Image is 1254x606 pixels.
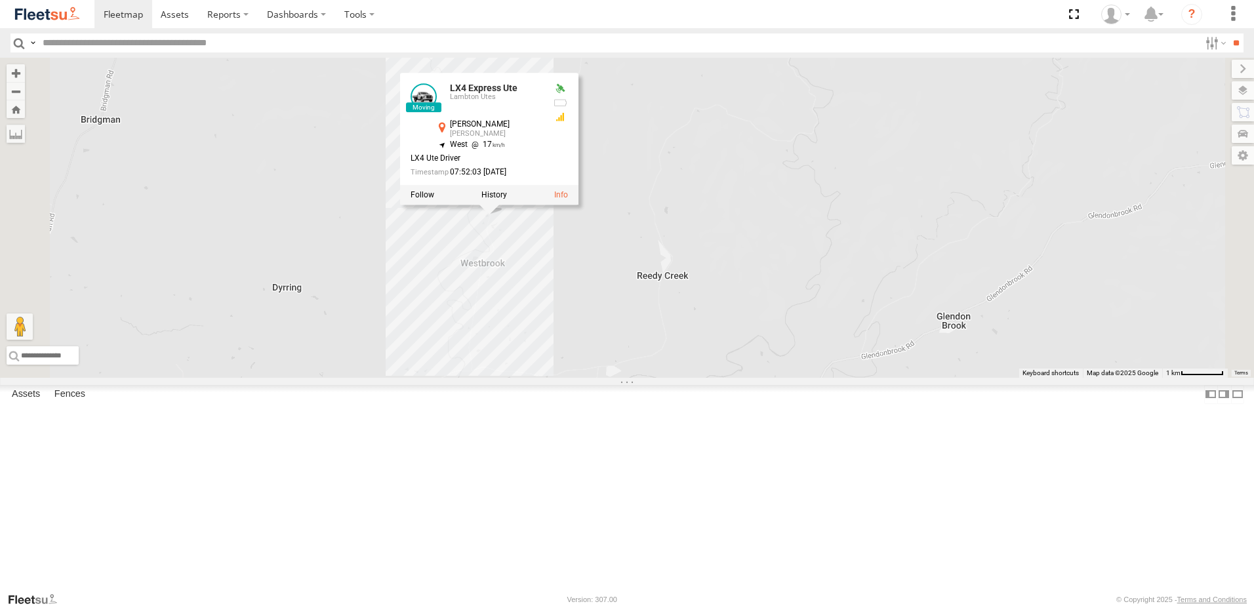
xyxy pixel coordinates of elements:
label: Realtime tracking of Asset [411,190,434,199]
button: Drag Pegman onto the map to open Street View [7,313,33,340]
i: ? [1181,4,1202,25]
label: Search Query [28,33,38,52]
span: Map data ©2025 Google [1087,369,1158,376]
label: Measure [7,125,25,143]
button: Keyboard shortcuts [1022,369,1079,378]
div: GSM Signal = 3 [552,112,568,123]
a: Terms and Conditions [1177,596,1247,603]
div: [PERSON_NAME] [450,121,542,129]
label: Fences [48,385,92,403]
a: View Asset Details [554,190,568,199]
div: Valid GPS Fix [552,84,568,94]
button: Map Scale: 1 km per 62 pixels [1162,369,1228,378]
img: fleetsu-logo-horizontal.svg [13,5,81,23]
button: Zoom Home [7,100,25,118]
div: Brodie Roesler [1097,5,1135,24]
a: LX4 Express Ute [450,83,517,94]
label: Map Settings [1232,146,1254,165]
div: Date/time of location update [411,169,542,177]
div: Lambton Utes [450,94,542,102]
span: West [450,140,468,150]
div: Version: 307.00 [567,596,617,603]
span: 1 km [1166,369,1181,376]
label: Hide Summary Table [1231,385,1244,404]
a: Terms (opens in new tab) [1234,371,1248,376]
div: © Copyright 2025 - [1116,596,1247,603]
a: View Asset Details [411,84,437,110]
div: LX4 Ute Driver [411,155,542,163]
span: 17 [468,140,505,150]
button: Zoom in [7,64,25,82]
button: Zoom out [7,82,25,100]
label: Search Filter Options [1200,33,1228,52]
div: [PERSON_NAME] [450,131,542,138]
a: Visit our Website [7,593,68,606]
div: No battery health information received from this device. [552,98,568,108]
label: Dock Summary Table to the Right [1217,385,1230,404]
label: View Asset History [481,190,507,199]
label: Assets [5,385,47,403]
label: Dock Summary Table to the Left [1204,385,1217,404]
